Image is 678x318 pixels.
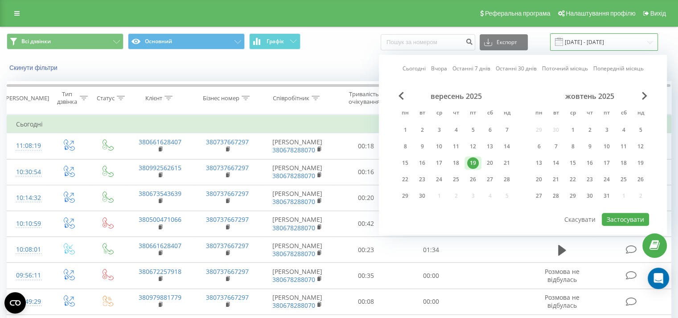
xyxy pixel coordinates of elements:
div: чт 11 вер 2025 р. [448,140,464,153]
button: Основний [128,33,245,49]
a: Сьогодні [403,65,426,73]
span: Розмова не відбулась [545,293,579,310]
td: 00:42 [334,211,399,236]
div: ср 15 жовт 2025 р. [564,156,581,170]
div: 26 [467,174,479,185]
span: Вихід [650,10,666,17]
div: 2 [416,124,428,136]
div: сб 25 жовт 2025 р. [615,173,632,186]
span: Налаштування профілю [566,10,635,17]
div: нд 7 вер 2025 р. [498,123,515,137]
div: пт 10 жовт 2025 р. [598,140,615,153]
div: 21 [550,174,562,185]
div: Клієнт [145,94,162,102]
div: 27 [533,190,545,202]
span: Next Month [642,92,647,100]
div: нд 28 вер 2025 р. [498,173,515,186]
div: 25 [618,174,629,185]
abbr: понеділок [532,107,546,120]
td: [PERSON_NAME] [261,289,334,314]
a: 380661628407 [139,241,181,250]
div: 18 [450,157,462,169]
div: 29 [399,190,411,202]
div: ср 24 вер 2025 р. [431,173,448,186]
div: 19 [635,157,646,169]
button: Графік [249,33,300,49]
div: 10 [433,141,445,152]
div: Тип дзвінка [56,90,77,106]
div: 6 [484,124,496,136]
div: 10:30:54 [16,163,40,181]
abbr: вівторок [549,107,563,120]
abbr: субота [617,107,630,120]
div: сб 20 вер 2025 р. [481,156,498,170]
abbr: четвер [583,107,596,120]
div: 9 [584,141,596,152]
a: Попередній місяць [593,65,644,73]
abbr: п’ятниця [600,107,613,120]
span: Всі дзвінки [21,38,51,45]
div: нд 21 вер 2025 р. [498,156,515,170]
div: сб 13 вер 2025 р. [481,140,498,153]
div: 6 [533,141,545,152]
span: Розмова не відбулась [545,267,579,284]
td: 00:20 [334,185,399,211]
div: 28 [550,190,562,202]
div: 29 [567,190,579,202]
div: 7 [501,124,513,136]
div: ср 3 вер 2025 р. [431,123,448,137]
button: Скинути фільтри [7,64,62,72]
div: 8 [567,141,579,152]
div: пн 15 вер 2025 р. [397,156,414,170]
td: [PERSON_NAME] [261,263,334,289]
div: ср 22 жовт 2025 р. [564,173,581,186]
a: 380737667297 [206,138,249,146]
div: 23 [584,174,596,185]
a: Вчора [431,65,447,73]
div: чт 9 жовт 2025 р. [581,140,598,153]
button: Застосувати [602,213,649,226]
abbr: понеділок [399,107,412,120]
a: 380678288070 [272,197,315,206]
a: 380979881779 [139,293,181,302]
a: 380737667297 [206,241,249,250]
div: жовтень 2025 [530,92,649,101]
div: пт 3 жовт 2025 р. [598,123,615,137]
div: 10:10:59 [16,215,40,232]
div: 15 [399,157,411,169]
div: вт 2 вер 2025 р. [414,123,431,137]
td: 00:23 [334,237,399,263]
div: пт 17 жовт 2025 р. [598,156,615,170]
td: 00:35 [334,263,399,289]
div: сб 18 жовт 2025 р. [615,156,632,170]
div: [PERSON_NAME] [4,94,49,102]
a: 380673543639 [139,189,181,198]
td: [PERSON_NAME] [261,211,334,236]
div: ср 10 вер 2025 р. [431,140,448,153]
div: 2 [584,124,596,136]
a: 380737667297 [206,189,249,198]
div: 1 [567,124,579,136]
td: Сьогодні [7,115,671,133]
div: ср 17 вер 2025 р. [431,156,448,170]
input: Пошук за номером [381,34,475,50]
div: чт 18 вер 2025 р. [448,156,464,170]
div: 17 [601,157,612,169]
div: 5 [635,124,646,136]
div: ср 1 жовт 2025 р. [564,123,581,137]
div: 4 [450,124,462,136]
div: нд 14 вер 2025 р. [498,140,515,153]
a: 380678288070 [272,249,315,258]
div: 28 [501,174,513,185]
a: 380678288070 [272,301,315,310]
div: 13 [533,157,545,169]
div: 3 [601,124,612,136]
a: 380500471066 [139,215,181,224]
td: [PERSON_NAME] [261,237,334,263]
div: 24 [601,174,612,185]
div: чт 2 жовт 2025 р. [581,123,598,137]
div: пт 12 вер 2025 р. [464,140,481,153]
td: 00:16 [334,159,399,185]
span: Previous Month [399,92,404,100]
div: 26 [635,174,646,185]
